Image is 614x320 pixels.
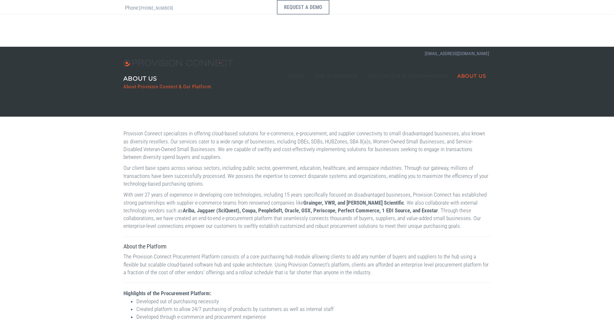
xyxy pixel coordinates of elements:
b: Ariba, Jaggaer (SciQuest), Coupa, PeopleSoft, Oracle, GSX, Periscope, Perfect Commerce, 1 EDI Sou... [183,207,438,214]
a: Education & Information [363,60,453,92]
a: [PHONE_NUMBER] [139,5,173,11]
img: Provision Connect [123,60,236,66]
li: Created platform to allow 24/7 purchasing of products by customers as well as internal staff [136,305,491,313]
li: Developed out of purchasing necessity [136,297,491,305]
a: Home [283,60,310,92]
a: About Us [453,60,491,92]
a: The Platform [310,60,363,92]
b: Grainger, VWR, and [PERSON_NAME] Scientific [303,199,404,206]
p: Provision Connect specializes in offering cloud-based solutions for e-commerce, e-procurement, an... [123,130,491,161]
h3: About the Platform [123,243,491,250]
strong: Highlights of the Procurement Platform: [123,290,211,296]
p: The Provision Connect Procurement Platform consists of a core purchasing hub module allowing clie... [123,253,491,276]
p: Our client base spans across various sectors, including public sector, government, education, hea... [123,164,491,188]
p: With over 27 years of experience in developing core technologies, including 15 years specifically... [123,191,491,230]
